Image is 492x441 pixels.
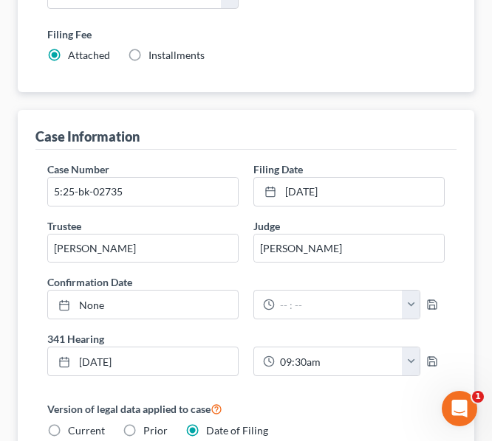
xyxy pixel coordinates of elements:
label: 341 Hearing [40,331,452,347]
span: Date of Filing [206,424,268,437]
input: -- [254,235,444,263]
label: Filing Date [253,162,303,177]
a: [DATE] [48,347,238,375]
input: -- : -- [275,347,403,375]
label: Case Number [47,162,109,177]
input: -- : -- [275,291,403,319]
label: Filing Fee [47,27,445,42]
a: None [48,291,238,319]
span: Installments [148,49,205,61]
label: Judge [253,218,280,234]
label: Version of legal data applied to case [47,400,445,417]
a: [DATE] [254,178,444,206]
span: Current [68,424,105,437]
iframe: Intercom live chat [442,391,477,426]
label: Trustee [47,218,81,234]
span: Prior [143,424,168,437]
span: Attached [68,49,110,61]
label: Confirmation Date [40,274,452,290]
input: Enter case number... [48,178,238,206]
div: Case Information [35,128,140,145]
span: 1 [472,391,484,403]
input: -- [48,235,238,263]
